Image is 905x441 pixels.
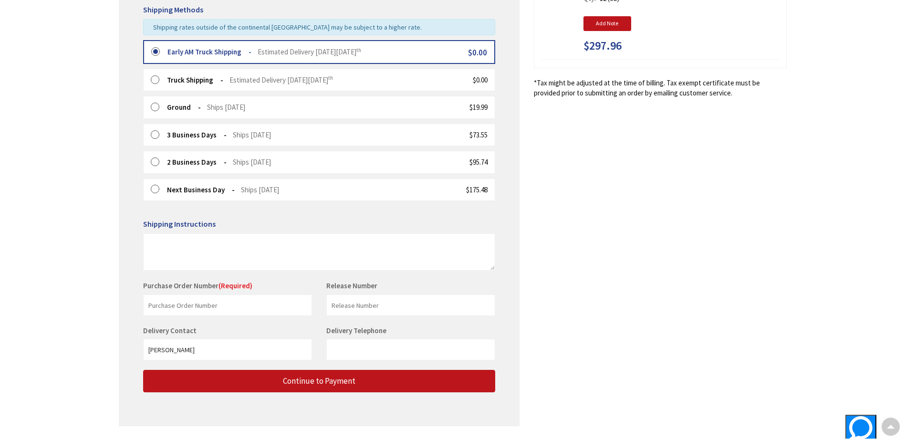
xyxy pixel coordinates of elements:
[466,185,488,194] span: $175.48
[583,40,622,52] span: $297.96
[356,47,361,53] sup: th
[167,47,251,56] strong: Early AM Truck Shipping
[258,47,361,56] span: Estimated Delivery [DATE][DATE]
[207,103,245,112] span: Ships [DATE]
[229,75,333,84] span: Estimated Delivery [DATE][DATE]
[326,294,495,316] input: Release Number
[143,219,216,229] span: Shipping Instructions
[143,281,252,291] label: Purchase Order Number
[233,130,271,139] span: Ships [DATE]
[167,185,235,194] strong: Next Business Day
[326,281,377,291] label: Release Number
[468,47,487,58] span: $0.00
[218,281,252,290] span: (Required)
[167,103,201,112] strong: Ground
[328,74,333,81] sup: th
[241,185,279,194] span: Ships [DATE]
[143,294,312,316] input: Purchase Order Number
[326,326,389,335] label: Delivery Telephone
[534,78,787,98] : *Tax might be adjusted at the time of billing. Tax exempt certificate must be provided prior to s...
[473,75,488,84] span: $0.00
[469,103,488,112] span: $19.99
[143,370,495,392] button: Continue to Payment
[283,376,355,386] span: Continue to Payment
[167,157,227,167] strong: 2 Business Days
[153,23,422,31] span: Shipping rates outside of the continental [GEOGRAPHIC_DATA] may be subject to a higher rate.
[167,75,223,84] strong: Truck Shipping
[167,130,227,139] strong: 3 Business Days
[469,130,488,139] span: $73.55
[812,415,876,439] iframe: Opens a widget where you can find more information
[143,6,495,14] h5: Shipping Methods
[233,157,271,167] span: Ships [DATE]
[469,157,488,167] span: $95.74
[143,326,199,335] label: Delivery Contact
